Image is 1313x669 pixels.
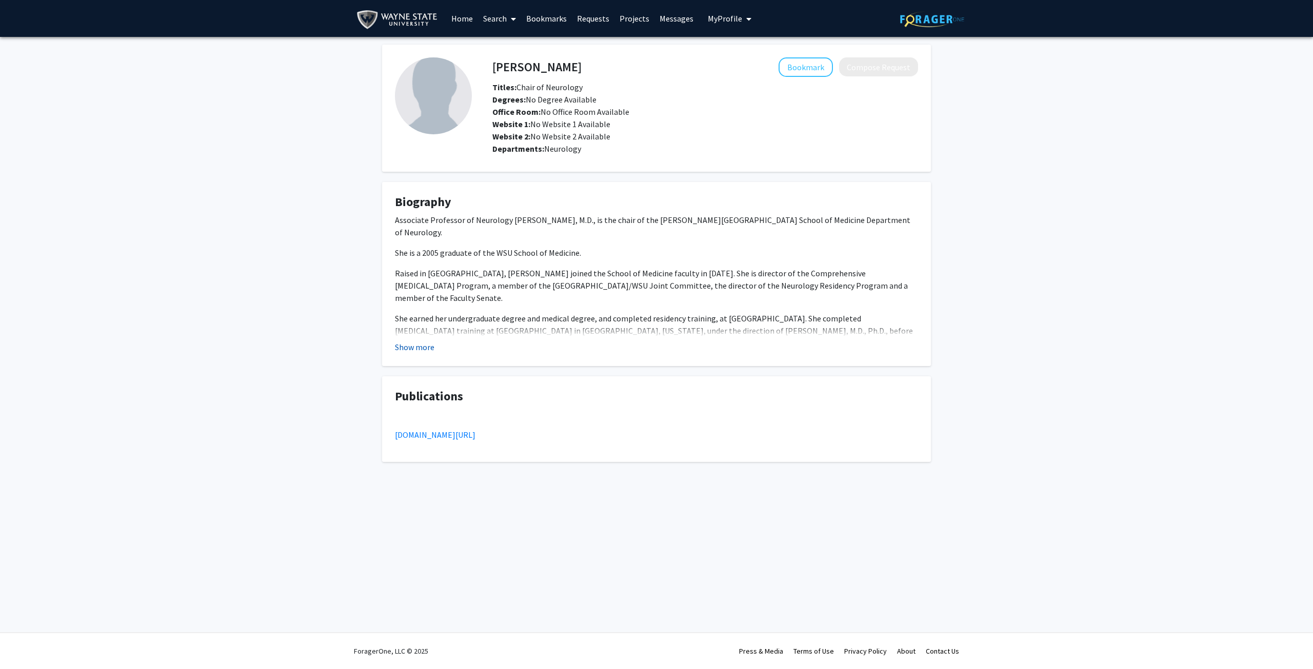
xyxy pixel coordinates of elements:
[492,107,541,117] b: Office Room:
[779,57,833,77] button: Add Maysaa Basha to Bookmarks
[708,13,742,24] span: My Profile
[395,430,475,440] a: [DOMAIN_NAME][URL]
[395,214,918,238] p: Associate Professor of Neurology [PERSON_NAME], M.D., is the chair of the [PERSON_NAME][GEOGRAPHI...
[395,341,434,353] button: Show more
[354,633,428,669] div: ForagerOne, LLC © 2025
[739,646,783,656] a: Press & Media
[395,267,918,304] p: Raised in [GEOGRAPHIC_DATA], [PERSON_NAME] joined the School of Medicine faculty in [DATE]. She i...
[844,646,887,656] a: Privacy Policy
[492,57,582,76] h4: [PERSON_NAME]
[492,119,610,129] span: No Website 1 Available
[492,94,526,105] b: Degrees:
[492,131,610,141] span: No Website 2 Available
[492,82,583,92] span: Chair of Neurology
[478,1,521,36] a: Search
[492,107,629,117] span: No Office Room Available
[492,119,530,129] b: Website 1:
[492,144,544,154] b: Departments:
[356,8,442,31] img: Wayne State University Logo
[544,144,581,154] span: Neurology
[395,312,918,349] p: She earned her undergraduate degree and medical degree, and completed residency training, at [GEO...
[395,57,472,134] img: Profile Picture
[793,646,834,656] a: Terms of Use
[8,623,44,661] iframe: Chat
[572,1,614,36] a: Requests
[521,1,572,36] a: Bookmarks
[446,1,478,36] a: Home
[492,82,516,92] b: Titles:
[839,57,918,76] button: Compose Request to Maysaa Basha
[900,11,964,27] img: ForagerOne Logo
[926,646,959,656] a: Contact Us
[897,646,916,656] a: About
[492,94,596,105] span: No Degree Available
[614,1,654,36] a: Projects
[492,131,530,141] b: Website 2:
[395,247,918,259] p: She is a 2005 graduate of the WSU School of Medicine.
[654,1,699,36] a: Messages
[395,195,918,210] h4: Biography
[395,389,918,404] h4: Publications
